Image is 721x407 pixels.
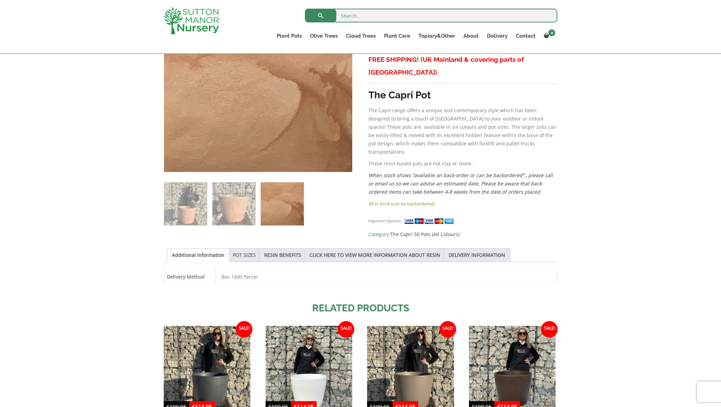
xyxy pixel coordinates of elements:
[172,249,224,262] a: Additional information
[164,270,216,283] th: Delivery Method
[368,172,553,195] em: When stock shows “available on back-order or can be backordered” , please call or email us so we ...
[164,270,557,283] table: Product Details
[541,321,558,338] span: Sale!
[368,218,402,223] small: Payment Options:
[390,231,460,238] a: The Capri 50 Pots (All Colours)
[309,249,440,262] a: CLICK HERE TO VIEW MORE INFORMATION ABOUT RESIN
[164,7,219,34] img: logo
[264,249,301,262] a: RESIN BENEFITS
[164,182,207,225] img: The Capri Pot 50 Colour Terracotta
[449,249,505,262] a: DELIVERY INFORMATION
[306,31,342,41] a: Olive Trees
[459,31,483,41] a: About
[212,182,256,225] img: The Capri Pot 50 Colour Terracotta - Image 2
[272,31,306,41] a: Plant Pots
[368,53,557,79] h3: FREE SHIPPING! (UK Mainland & covering parts of [GEOGRAPHIC_DATA])
[540,31,557,41] a: 0
[440,321,456,338] span: Sale!
[233,249,256,262] a: POT SIZES
[368,230,557,239] span: Category:
[221,270,552,283] p: Box 1600 Parcel
[404,217,456,225] img: payment supported
[261,182,304,225] img: The Capri Pot 50 Colour Terracotta - Image 3
[512,31,540,41] a: Contact
[338,321,354,338] span: Sale!
[368,159,557,168] p: These resin-based pots are not clay or stone.
[483,31,512,41] a: Delivery
[305,9,557,22] input: Search...
[368,200,557,208] p: 39 in stock (can be backordered)
[548,29,555,36] span: 0
[414,31,459,41] a: Topiary&Other
[236,321,252,338] span: Sale!
[368,89,431,101] strong: The Capri Pot
[342,31,380,41] a: Cloud Trees
[368,106,557,156] p: The Capri range offers a unique and contemporary style which has been designed to bring a touch o...
[164,301,557,316] h2: Related products
[380,31,414,41] a: Plant Care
